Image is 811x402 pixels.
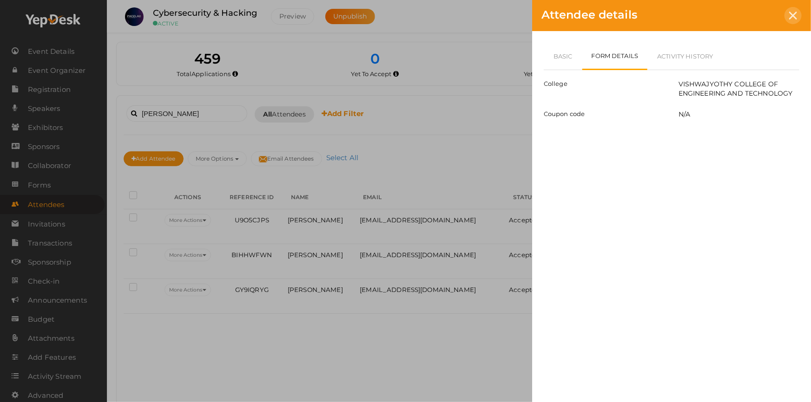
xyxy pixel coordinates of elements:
label: VISHWAJYOTHY COLLEGE OF ENGINEERING AND TECHNOLOGY [679,79,799,98]
a: Form Details [582,43,648,70]
span: Attendee details [541,8,637,21]
label: College [537,79,672,88]
a: Basic [544,43,582,70]
label: N/A [679,110,690,119]
a: Activity History [647,43,723,70]
label: Coupon code [537,110,672,118]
